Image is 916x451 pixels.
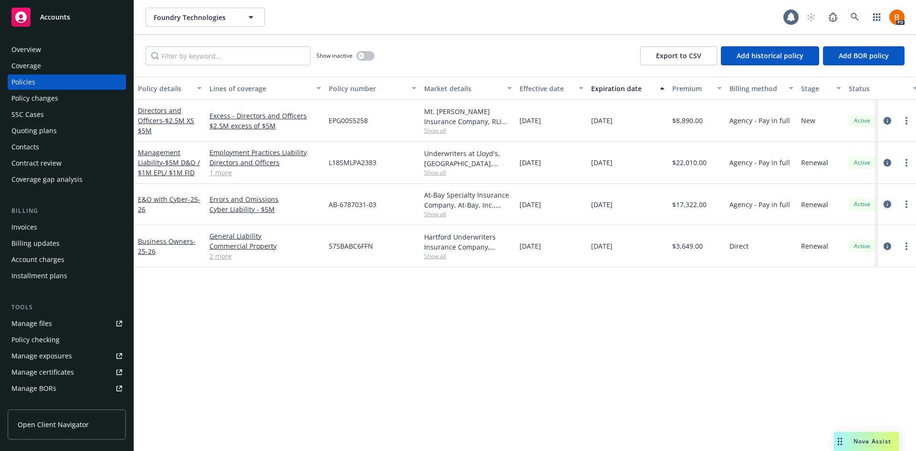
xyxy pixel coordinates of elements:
a: Policy checking [8,332,126,347]
span: [DATE] [520,157,541,168]
a: 1 more [209,168,321,178]
a: SSC Cases [8,107,126,122]
a: Commercial Property [209,241,321,251]
a: Manage certificates [8,365,126,380]
span: 57SBABC6FFN [329,241,373,251]
div: Policy number [329,84,406,94]
a: Search [845,8,864,27]
a: more [901,157,912,168]
div: Policy changes [11,91,58,106]
div: Expiration date [591,84,654,94]
span: Renewal [801,199,828,210]
span: [DATE] [591,157,613,168]
span: Active [853,200,872,209]
span: $8,890.00 [672,115,703,126]
span: Show all [424,126,512,135]
button: Effective date [516,77,587,100]
span: [DATE] [520,115,541,126]
span: Show all [424,252,512,260]
div: Market details [424,84,501,94]
div: Lines of coverage [209,84,311,94]
span: Accounts [40,13,70,21]
a: Cyber Liability - $5M [209,204,321,214]
button: Add historical policy [721,46,819,65]
div: Quoting plans [11,123,57,138]
div: Account charges [11,252,64,267]
a: General Liability [209,231,321,241]
a: Directors and Officers [209,157,321,168]
a: Management Liability [138,148,200,177]
button: Lines of coverage [206,77,325,100]
div: Policy details [138,84,191,94]
a: 2 more [209,251,321,261]
div: Installment plans [11,268,67,283]
button: Stage [797,77,845,100]
span: Open Client Navigator [18,420,89,430]
div: Manage exposures [11,348,72,364]
span: Export to CSV [656,51,701,60]
a: Invoices [8,220,126,235]
div: Policy checking [11,332,60,347]
button: Premium [668,77,726,100]
div: Coverage gap analysis [11,172,83,187]
a: Switch app [867,8,886,27]
span: Add historical policy [737,51,803,60]
a: Contacts [8,139,126,155]
div: Manage certificates [11,365,74,380]
div: Manage BORs [11,381,56,396]
span: New [801,115,815,126]
a: Policies [8,74,126,90]
div: Coverage [11,58,41,73]
button: Expiration date [587,77,668,100]
a: more [901,241,912,252]
span: Renewal [801,241,828,251]
span: Show inactive [316,52,353,60]
span: AB-6787031-03 [329,199,376,210]
a: Accounts [8,4,126,31]
a: Contract review [8,156,126,171]
div: Premium [672,84,711,94]
span: Active [853,242,872,251]
span: Foundry Technologies [154,12,236,22]
div: Manage files [11,316,52,331]
a: Start snowing [801,8,821,27]
a: Business Owners [138,237,196,256]
div: Billing updates [11,236,60,251]
span: [DATE] [591,115,613,126]
a: Installment plans [8,268,126,283]
span: Show all [424,210,512,218]
div: Tools [8,303,126,312]
span: - 25-26 [138,237,196,256]
a: Manage BORs [8,381,126,396]
a: Manage files [8,316,126,331]
span: [DATE] [520,241,541,251]
div: Status [849,84,907,94]
span: - $2.5M XS $5M [138,116,194,135]
input: Filter by keyword... [146,46,311,65]
a: Manage exposures [8,348,126,364]
a: more [901,199,912,210]
div: Drag to move [834,432,846,451]
div: Contacts [11,139,39,155]
span: Agency - Pay in full [729,115,790,126]
a: Employment Practices Liability [209,147,321,157]
div: Effective date [520,84,573,94]
a: circleInformation [882,199,893,210]
a: Errors and Omissions [209,194,321,204]
span: Direct [729,241,749,251]
div: Mt. [PERSON_NAME] Insurance Company, RLI Corp, RT Specialty Insurance Services, LLC (RSG Specialt... [424,106,512,126]
span: Nova Assist [854,437,891,445]
a: E&O with Cyber [138,195,200,214]
a: Directors and Officers [138,106,194,135]
span: $3,649.00 [672,241,703,251]
span: L18SMLPA2383 [329,157,376,168]
span: Add BOR policy [839,51,889,60]
span: Show all [424,168,512,177]
button: Add BOR policy [823,46,905,65]
div: Contract review [11,156,62,171]
a: Account charges [8,252,126,267]
a: circleInformation [882,115,893,126]
button: Export to CSV [640,46,717,65]
button: Policy number [325,77,420,100]
span: [DATE] [591,241,613,251]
